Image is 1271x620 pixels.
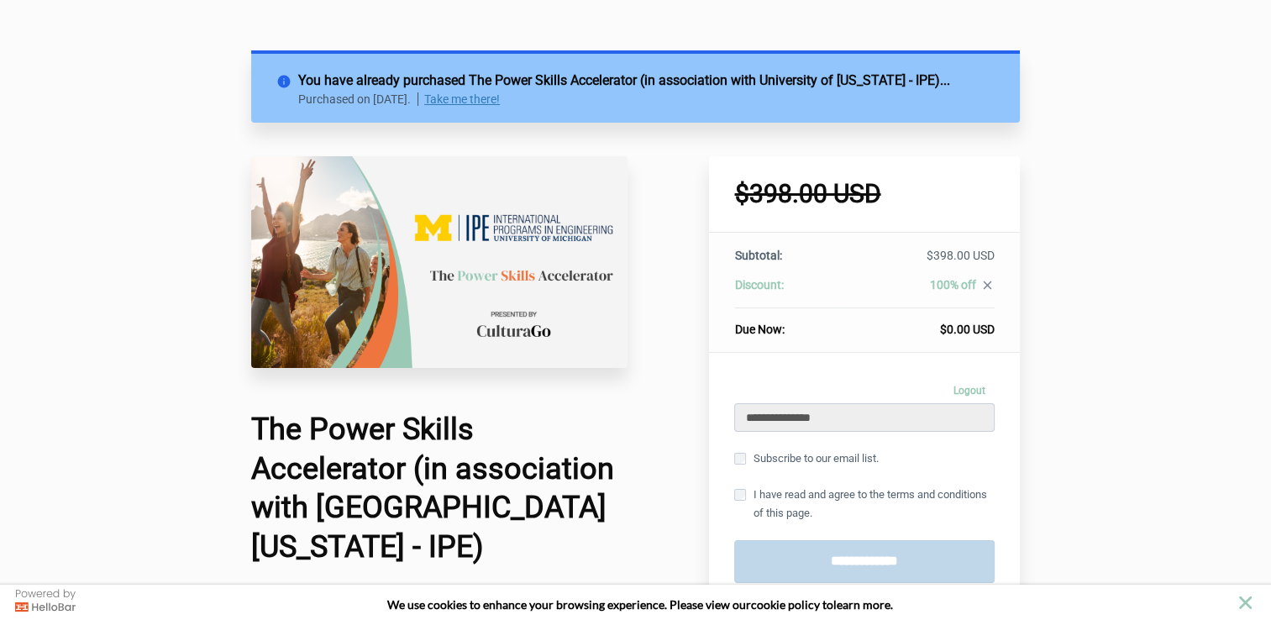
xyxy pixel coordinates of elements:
label: I have read and agree to the terms and conditions of this page. [734,486,995,523]
h2: You have already purchased The Power Skills Accelerator (in association with University of [US_ST... [298,71,995,91]
th: Due Now: [734,308,843,339]
span: $0.00 USD [940,323,995,336]
i: close [980,278,995,292]
span: We use cookies to enhance your browsing experience. Please view our [387,597,751,612]
span: 100% off [930,278,976,292]
a: close [976,278,995,297]
h1: $398.00 USD [734,181,995,207]
a: Take me there! [424,92,500,106]
span: learn more. [833,597,893,612]
td: $398.00 USD [844,247,995,276]
input: Subscribe to our email list. [734,453,746,465]
span: Subtotal: [734,249,781,262]
p: Purchased on [DATE]. [298,92,418,106]
strong: to [822,597,833,612]
label: Subscribe to our email list. [734,449,878,468]
h1: The Power Skills Accelerator (in association with [GEOGRAPHIC_DATA][US_STATE] - IPE) [251,410,628,567]
th: Discount: [734,276,843,308]
a: cookie policy [751,597,820,612]
img: d416d46-d031-e-e5eb-e525b5ae3c0c_UMich_IPE_PSA_.png [251,156,628,368]
a: Logout [944,378,995,403]
button: close [1235,592,1256,613]
i: info [276,71,298,86]
input: I have read and agree to the terms and conditions of this page. [734,489,746,501]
